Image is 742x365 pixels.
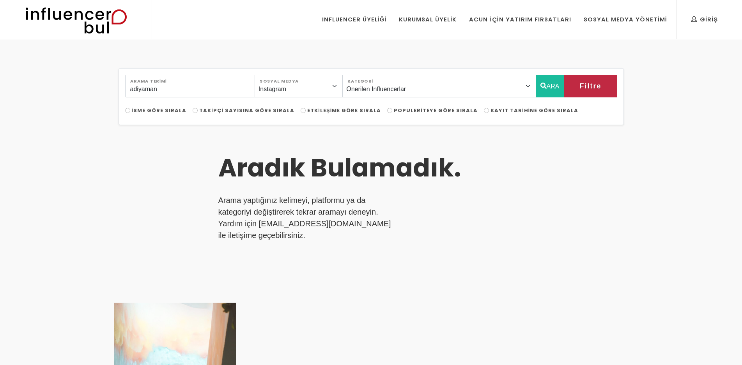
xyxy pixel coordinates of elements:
button: Filtre [564,75,617,97]
input: Search.. [125,75,255,97]
input: Etkileşime Göre Sırala [301,108,306,113]
div: Acun İçin Yatırım Fırsatları [469,15,571,24]
div: Sosyal Medya Yönetimi [584,15,667,24]
span: Etkileşime Göre Sırala [307,107,381,114]
div: Influencer Üyeliği [322,15,387,24]
span: Takipçi Sayısına Göre Sırala [199,107,294,114]
span: Populeriteye Göre Sırala [394,107,478,114]
span: İsme Göre Sırala [132,107,187,114]
div: Kurumsal Üyelik [399,15,457,24]
div: Giriş [691,15,718,24]
p: Arama yaptığınız kelimeyi, platformu ya da kategoriyi değiştirerek tekrar aramayı deneyin. Yardım... [218,194,395,241]
h3: Aradık Bulamadık. [218,153,512,183]
input: Kayıt Tarihine Göre Sırala [484,108,489,113]
input: Takipçi Sayısına Göre Sırala [193,108,198,113]
button: ARA [536,75,564,97]
input: Populeriteye Göre Sırala [387,108,392,113]
span: Kayıt Tarihine Göre Sırala [491,107,578,114]
input: İsme Göre Sırala [125,108,130,113]
span: Filtre [579,79,601,93]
